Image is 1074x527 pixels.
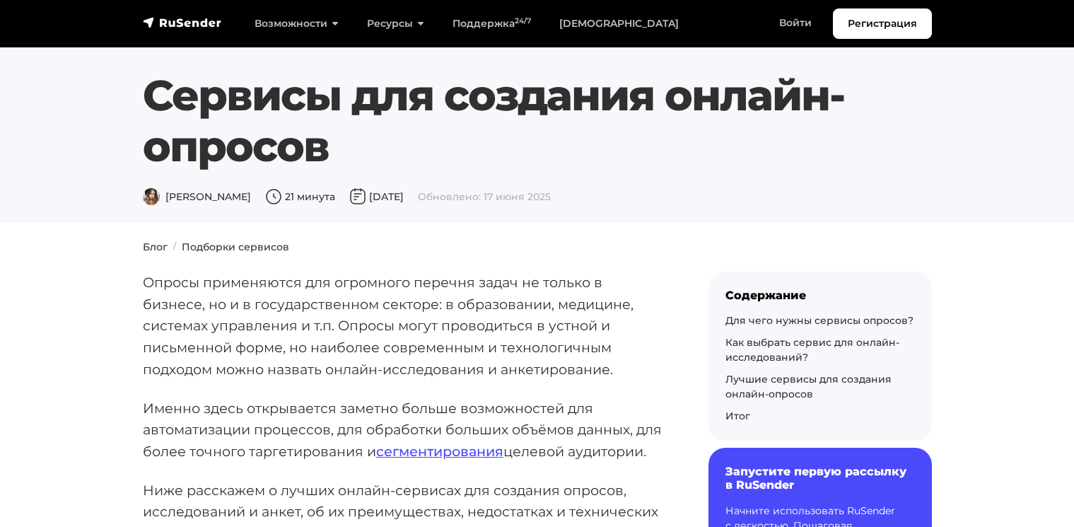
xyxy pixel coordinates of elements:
[349,188,366,205] img: Дата публикации
[833,8,932,39] a: Регистрация
[353,9,438,38] a: Ресурсы
[725,314,914,327] a: Для чего нужны сервисы опросов?
[143,190,251,203] span: [PERSON_NAME]
[376,443,503,460] a: сегментирования
[143,70,865,172] h1: Сервисы для создания онлайн-опросов
[143,398,663,463] p: Именно здесь открывается заметно больше возможностей для автоматизации процессов, для обработки б...
[265,190,335,203] span: 21 минута
[725,410,750,422] a: Итог
[134,240,940,255] nav: breadcrumb
[240,9,353,38] a: Возможности
[725,373,892,400] a: Лучшие сервисы для создания онлайн-опросов
[438,9,545,38] a: Поддержка24/7
[143,16,222,30] img: RuSender
[143,272,663,381] p: Опросы применяются для огромного перечня задач не только в бизнесе, но и в государственном сектор...
[765,8,826,37] a: Войти
[265,188,282,205] img: Время чтения
[725,336,899,364] a: Как выбрать сервис для онлайн-исследований?
[168,240,289,255] li: Подборки сервисов
[143,241,168,253] a: Блог
[515,16,531,25] sup: 24/7
[725,289,915,302] div: Содержание
[725,465,915,492] h6: Запустите первую рассылку в RuSender
[418,190,551,203] span: Обновлено: 17 июня 2025
[349,190,404,203] span: [DATE]
[545,9,693,38] a: [DEMOGRAPHIC_DATA]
